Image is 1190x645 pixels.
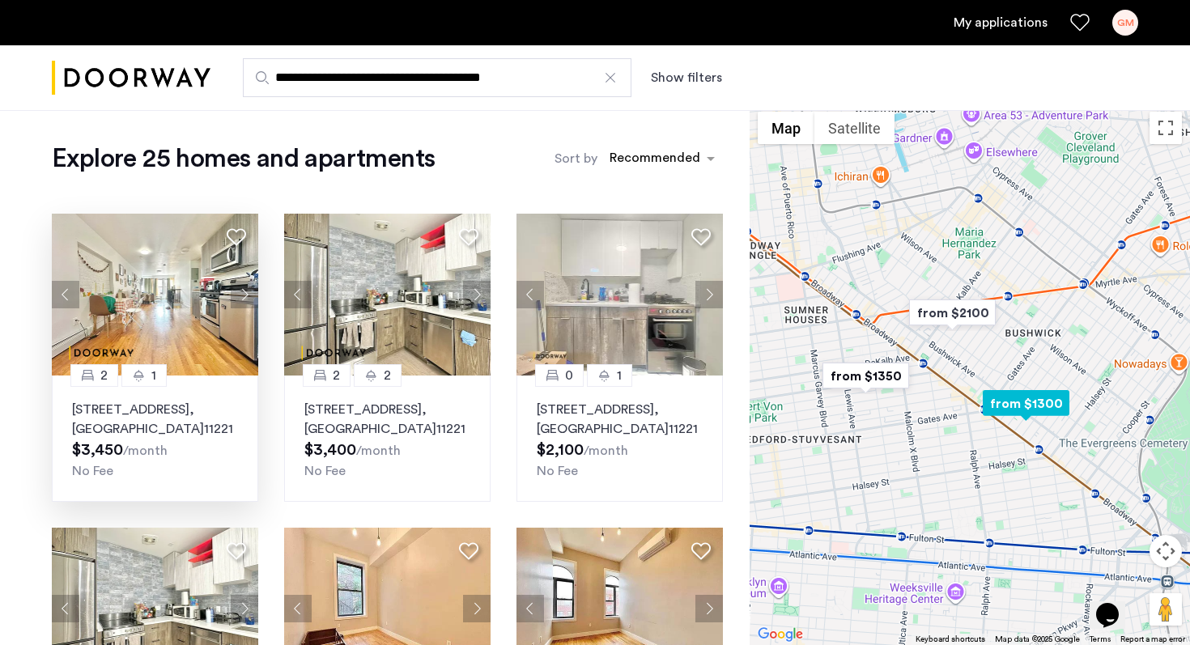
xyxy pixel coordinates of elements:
p: [STREET_ADDRESS] 11221 [537,400,703,439]
button: Show satellite imagery [814,112,895,144]
a: Terms [1090,634,1111,645]
span: 1 [617,366,622,385]
a: My application [954,13,1048,32]
img: 4f6b9112-ac7c-4443-895b-e950d3f5df76_638850710732620540.png [284,214,491,376]
a: 22[STREET_ADDRESS], [GEOGRAPHIC_DATA]11221No Fee [284,376,491,502]
span: 0 [565,366,573,385]
button: Drag Pegman onto the map to open Street View [1150,593,1182,626]
button: Previous apartment [284,595,312,622]
span: No Fee [72,465,113,477]
label: Sort by [555,149,597,168]
img: Google [754,624,807,645]
button: Previous apartment [284,281,312,308]
a: 21[STREET_ADDRESS], [GEOGRAPHIC_DATA]11221No Fee [52,376,258,502]
span: $2,100 [537,442,584,458]
div: from $2100 [903,295,1002,331]
span: 2 [333,366,340,385]
a: Cazamio logo [52,48,210,108]
a: Open this area in Google Maps (opens a new window) [754,624,807,645]
sub: /month [584,444,628,457]
img: 2012_638549392867461038.jpeg [516,214,724,376]
span: 1 [151,366,156,385]
button: Previous apartment [52,595,79,622]
span: No Fee [304,465,346,477]
span: 2 [100,366,108,385]
div: Recommended [607,148,700,172]
button: Toggle fullscreen view [1150,112,1182,144]
div: from $1350 [816,358,916,394]
button: Next apartment [231,595,258,622]
button: Keyboard shortcuts [916,634,985,645]
button: Show street map [758,112,814,144]
a: Favorites [1070,13,1090,32]
span: $3,400 [304,442,356,458]
span: $3,450 [72,442,123,458]
button: Previous apartment [516,595,544,622]
span: Map data ©2025 Google [995,635,1080,643]
span: No Fee [537,465,578,477]
button: Next apartment [231,281,258,308]
div: from $1300 [976,385,1076,422]
iframe: chat widget [1090,580,1141,629]
div: GM [1112,10,1138,36]
span: 2 [384,366,391,385]
button: Show or hide filters [651,68,722,87]
img: logo [52,48,210,108]
sub: /month [356,444,401,457]
button: Previous apartment [52,281,79,308]
button: Next apartment [463,595,491,622]
input: Apartment Search [243,58,631,97]
ng-select: sort-apartment [601,144,723,173]
button: Next apartment [695,595,723,622]
p: [STREET_ADDRESS] 11221 [304,400,470,439]
h1: Explore 25 homes and apartments [52,142,435,175]
sub: /month [123,444,168,457]
button: Previous apartment [516,281,544,308]
button: Next apartment [463,281,491,308]
a: Report a map error [1120,634,1185,645]
p: [STREET_ADDRESS] 11221 [72,400,238,439]
a: 01[STREET_ADDRESS], [GEOGRAPHIC_DATA]11221No Fee [516,376,723,502]
button: Map camera controls [1150,535,1182,567]
img: 360ac8f6-4482-47b0-bc3d-3cb89b569d10_638869828463166468.png [52,214,259,376]
button: Next apartment [695,281,723,308]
